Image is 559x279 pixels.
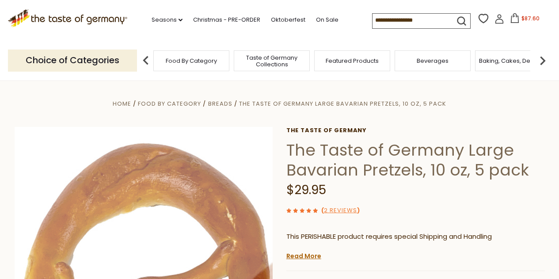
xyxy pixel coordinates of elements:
a: 2 Reviews [324,206,357,215]
a: Seasons [152,15,183,25]
a: Beverages [417,57,449,64]
a: Home [113,99,131,108]
h1: The Taste of Germany Large Bavarian Pretzels, 10 oz, 5 pack [286,140,545,180]
a: The Taste of Germany [286,127,545,134]
p: Choice of Categories [8,50,137,71]
span: $87.60 [521,15,540,22]
a: Read More [286,252,321,260]
span: ( ) [321,206,360,214]
li: We will ship this product in heat-protective packaging and ice. [295,249,545,260]
a: Christmas - PRE-ORDER [193,15,260,25]
a: Oktoberfest [271,15,305,25]
a: On Sale [316,15,338,25]
button: $87.60 [506,13,544,27]
a: Baking, Cakes, Desserts [479,57,548,64]
p: This PERISHABLE product requires special Shipping and Handling [286,231,545,242]
img: previous arrow [137,52,155,69]
img: next arrow [534,52,551,69]
a: Food By Category [138,99,201,108]
a: Featured Products [326,57,379,64]
a: Food By Category [166,57,217,64]
a: The Taste of Germany Large Bavarian Pretzels, 10 oz, 5 pack [239,99,446,108]
a: Breads [208,99,232,108]
span: $29.95 [286,181,326,199]
a: Taste of Germany Collections [236,54,307,68]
